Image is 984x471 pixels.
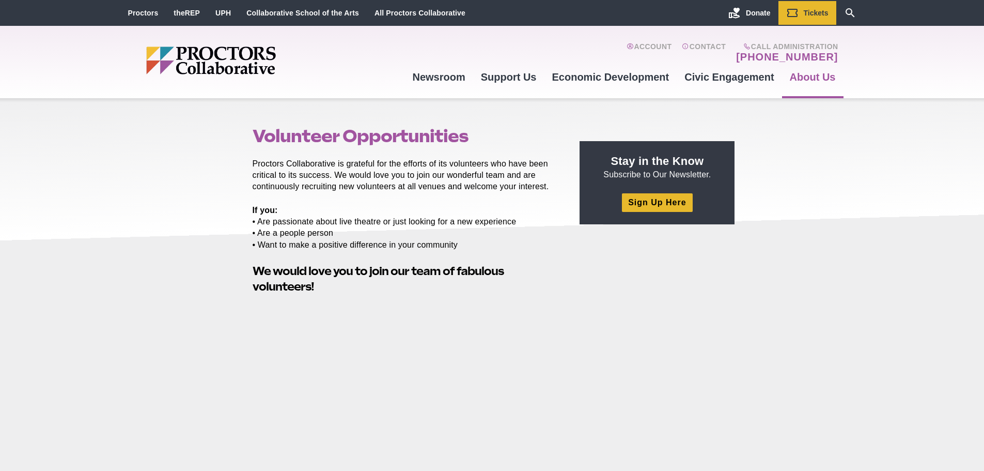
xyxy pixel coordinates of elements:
[215,9,231,17] a: UPH
[782,63,844,91] a: About Us
[146,47,355,74] img: Proctors logo
[404,63,473,91] a: Newsroom
[836,1,864,25] a: Search
[746,9,770,17] span: Donate
[253,206,278,215] strong: If you:
[544,63,677,91] a: Economic Development
[253,264,504,294] strong: We would love you to join our team of fabulous volunteers
[253,263,556,295] h2: !
[374,9,465,17] a: All Proctors Collaborative
[622,193,692,211] a: Sign Up Here
[246,9,359,17] a: Collaborative School of the Arts
[627,42,671,63] a: Account
[721,1,778,25] a: Donate
[611,155,704,168] strong: Stay in the Know
[174,9,200,17] a: theREP
[592,154,722,180] p: Subscribe to Our Newsletter.
[778,1,836,25] a: Tickets
[682,42,726,63] a: Contact
[804,9,829,17] span: Tickets
[128,9,159,17] a: Proctors
[253,205,556,250] p: • Are passionate about live theatre or just looking for a new experience • Are a people person • ...
[253,126,556,146] h1: Volunteer Opportunities
[677,63,782,91] a: Civic Engagement
[253,158,556,192] p: Proctors Collaborative is grateful for the efforts of its volunteers who have been critical to it...
[253,299,556,470] iframe: Volunteer with Proctors Collaborative 2018
[733,42,838,51] span: Call Administration
[473,63,544,91] a: Support Us
[736,51,838,63] a: [PHONE_NUMBER]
